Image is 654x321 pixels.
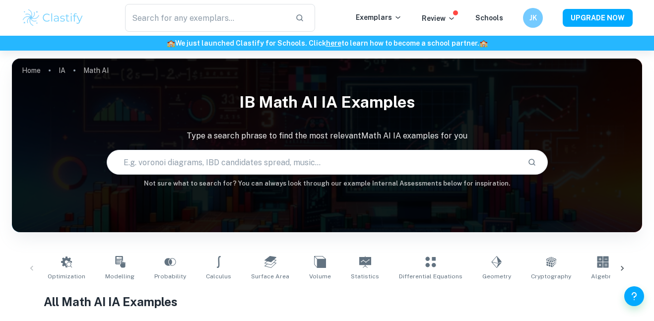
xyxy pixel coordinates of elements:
span: Cryptography [531,272,571,281]
h6: We just launched Clastify for Schools. Click to learn how to become a school partner. [2,38,652,49]
button: JK [523,8,543,28]
h6: Not sure what to search for? You can always look through our example Internal Assessments below f... [12,179,642,189]
h1: IB Math AI IA examples [12,86,642,118]
span: Volume [309,272,331,281]
input: Search for any exemplars... [125,4,287,32]
span: Probability [154,272,186,281]
p: Type a search phrase to find the most relevant Math AI IA examples for you [12,130,642,142]
a: IA [59,64,65,77]
span: Optimization [48,272,85,281]
span: Surface Area [251,272,289,281]
img: Clastify logo [21,8,84,28]
button: UPGRADE NOW [563,9,633,27]
button: Help and Feedback [624,286,644,306]
span: Statistics [351,272,379,281]
a: here [326,39,341,47]
input: E.g. voronoi diagrams, IBD candidates spread, music... [107,148,520,176]
button: Search [523,154,540,171]
span: Geometry [482,272,511,281]
p: Math AI [83,65,109,76]
p: Review [422,13,456,24]
h1: All Math AI IA Examples [44,293,611,311]
span: 🏫 [479,39,488,47]
h6: JK [527,12,539,23]
span: Calculus [206,272,231,281]
p: Exemplars [356,12,402,23]
span: 🏫 [167,39,175,47]
span: Algebra [591,272,615,281]
span: Modelling [105,272,134,281]
a: Schools [475,14,503,22]
a: Home [22,64,41,77]
span: Differential Equations [399,272,462,281]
